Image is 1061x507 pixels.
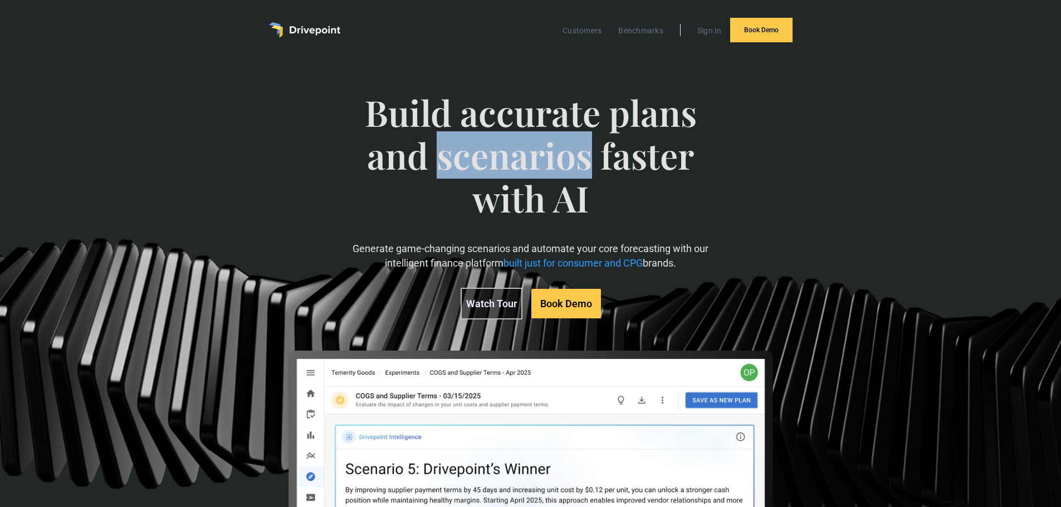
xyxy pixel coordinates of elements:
[613,23,669,38] a: Benchmarks
[730,18,793,42] a: Book Demo
[531,289,601,318] a: Book Demo
[557,23,607,38] a: Customers
[692,23,727,38] a: Sign In
[348,91,713,242] span: Build accurate plans and scenarios faster with AI
[348,242,713,269] p: Generate game-changing scenarios and automate your core forecasting with our intelligent finance ...
[461,288,522,319] a: Watch Tour
[503,257,643,269] span: built just for consumer and CPG
[269,22,340,38] a: home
